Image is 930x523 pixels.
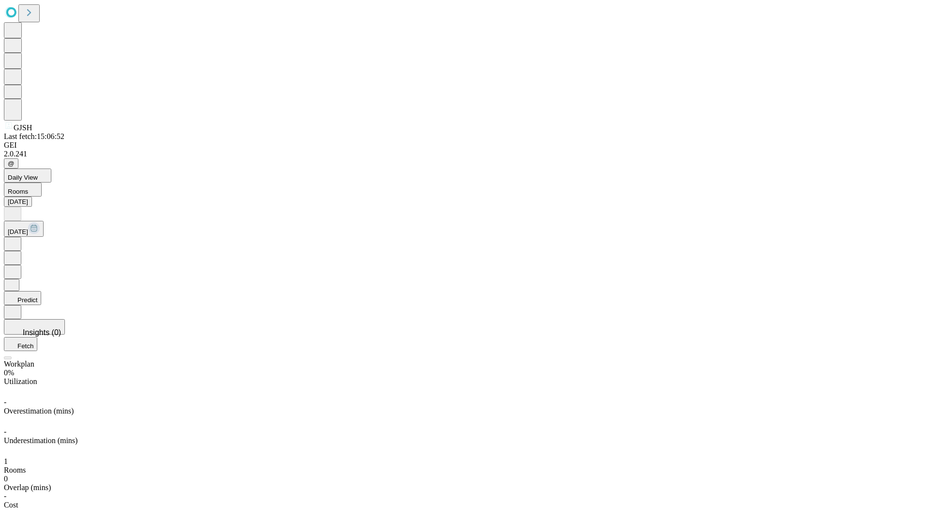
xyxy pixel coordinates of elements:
[4,169,51,183] button: Daily View
[4,407,74,415] span: Overestimation (mins)
[4,197,32,207] button: [DATE]
[8,228,28,235] span: [DATE]
[4,291,41,305] button: Predict
[8,188,28,195] span: Rooms
[4,398,6,406] span: -
[8,160,15,167] span: @
[4,319,65,335] button: Insights (0)
[4,501,18,509] span: Cost
[8,174,38,181] span: Daily View
[4,483,51,492] span: Overlap (mins)
[4,377,37,385] span: Utilization
[4,183,42,197] button: Rooms
[4,221,44,237] button: [DATE]
[4,337,37,351] button: Fetch
[4,428,6,436] span: -
[4,158,18,169] button: @
[4,141,926,150] div: GEI
[4,475,8,483] span: 0
[4,457,8,465] span: 1
[4,492,6,500] span: -
[4,132,64,140] span: Last fetch: 15:06:52
[14,123,32,132] span: GJSH
[4,360,34,368] span: Workplan
[4,466,26,474] span: Rooms
[23,328,61,337] span: Insights (0)
[4,436,77,445] span: Underestimation (mins)
[4,369,14,377] span: 0%
[4,150,926,158] div: 2.0.241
